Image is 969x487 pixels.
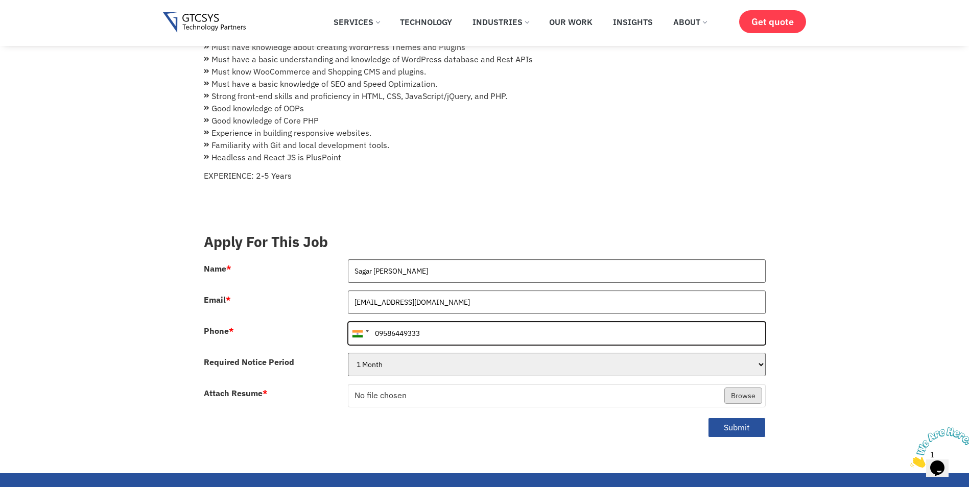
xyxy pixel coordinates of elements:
[204,139,766,151] li: Familiarity with Git and local development tools.
[204,233,766,251] h3: Apply For This Job
[906,423,969,472] iframe: chat widget
[204,102,766,114] li: Good knowledge of OOPs
[204,296,231,304] label: Email
[392,11,460,33] a: Technology
[465,11,536,33] a: Industries
[204,169,766,182] p: EXPERIENCE: 2-5 Years
[605,11,660,33] a: Insights
[541,11,600,33] a: Our Work
[4,4,67,44] img: Chat attention grabber
[739,10,806,33] a: Get quote
[348,322,766,345] input: 081234 56789
[204,53,766,65] li: Must have a basic understanding and knowledge of WordPress database and Rest APIs
[751,16,794,27] span: Get quote
[204,78,766,90] li: Must have a basic knowledge of SEO and Speed Optimization.
[163,12,246,33] img: Gtcsys logo
[348,322,372,345] div: India (भारत): +91
[204,358,294,366] label: Required Notice Period
[204,127,766,139] li: Experience in building responsive websites.
[204,327,234,335] label: Phone
[204,65,766,78] li: Must know WooCommerce and Shopping CMS and plugins.
[326,11,387,33] a: Services
[204,389,268,397] label: Attach Resume
[204,264,231,273] label: Name
[204,151,766,163] li: Headless and React JS is PlusPoint
[204,41,766,53] li: Must have knowledge about creating WordPress Themes and Plugins
[708,418,766,437] button: Submit
[204,114,766,127] li: Good knowledge of Core PHP
[4,4,8,13] span: 1
[204,90,766,102] li: Strong front-end skills and proficiency in HTML, CSS, JavaScript/jQuery, and PHP.
[666,11,714,33] a: About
